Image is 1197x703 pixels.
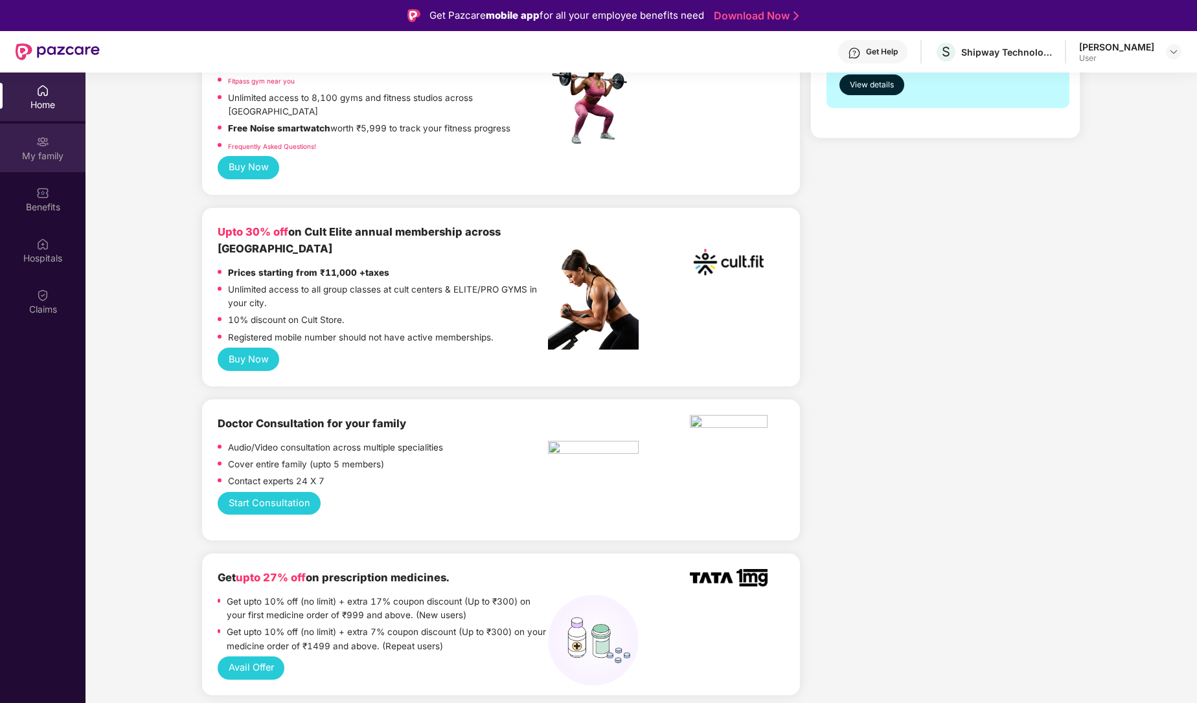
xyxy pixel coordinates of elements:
[228,458,384,471] p: Cover entire family (upto 5 members)
[228,122,510,135] p: worth ₹5,999 to track your fitness progress
[227,595,548,623] p: Get upto 10% off (no limit) + extra 17% coupon discount (Up to ₹300) on your first medicine order...
[1168,47,1179,57] img: svg+xml;base64,PHN2ZyBpZD0iRHJvcGRvd24tMzJ4MzIiIHhtbG5zPSJodHRwOi8vd3d3LnczLm9yZy8yMDAwL3N2ZyIgd2...
[1079,53,1154,63] div: User
[36,238,49,251] img: svg+xml;base64,PHN2ZyBpZD0iSG9zcGl0YWxzIiB4bWxucz0iaHR0cDovL3d3dy53My5vcmcvMjAwMC9zdmciIHdpZHRoPS...
[218,225,501,255] b: on Cult Elite annual membership across [GEOGRAPHIC_DATA]
[218,348,279,371] button: Buy Now
[548,441,639,458] img: pngtree-physiotherapy-physiotherapist-rehab-disability-stretching-png-image_6063262.png
[218,417,406,430] b: Doctor Consultation for your family
[227,625,548,653] p: Get upto 10% off (no limit) + extra 7% coupon discount (Up to ₹300) on your medicine order of ₹14...
[228,77,295,85] a: Fitpass gym near you
[228,441,443,454] p: Audio/Video consultation across multiple specialities
[228,123,330,133] strong: Free Noise smartwatch
[228,313,345,327] p: 10% discount on Cult Store.
[228,142,316,150] a: Frequently Asked Questions!
[36,84,49,97] img: svg+xml;base64,PHN2ZyBpZD0iSG9tZSIgeG1sbnM9Imh0dHA6Ly93d3cudzMub3JnLzIwMDAvc3ZnIiB3aWR0aD0iMjAiIG...
[850,79,894,91] span: View details
[36,186,49,199] img: svg+xml;base64,PHN2ZyBpZD0iQmVuZWZpdHMiIHhtbG5zPSJodHRwOi8vd3d3LnczLm9yZy8yMDAwL3N2ZyIgd2lkdGg9Ij...
[793,9,799,23] img: Stroke
[866,47,898,57] div: Get Help
[486,9,540,21] strong: mobile app
[228,91,548,119] p: Unlimited access to 8,100 gyms and fitness studios across [GEOGRAPHIC_DATA]
[548,57,639,148] img: fpp.png
[839,74,905,95] button: View details
[690,569,768,586] img: TATA_1mg_Logo.png
[714,9,795,23] a: Download Now
[218,656,284,680] button: Avail Offer
[36,289,49,302] img: svg+xml;base64,PHN2ZyBpZD0iQ2xhaW0iIHhtbG5zPSJodHRwOi8vd3d3LnczLm9yZy8yMDAwL3N2ZyIgd2lkdGg9IjIwIi...
[942,44,950,60] span: S
[236,571,306,584] span: upto 27% off
[218,571,449,584] b: Get on prescription medicines.
[218,492,321,515] button: Start Consultation
[228,474,325,488] p: Contact experts 24 X 7
[690,223,768,301] img: cult.png
[961,46,1052,58] div: Shipway Technology Pvt. Ltd
[16,43,100,60] img: New Pazcare Logo
[218,225,288,238] b: Upto 30% off
[218,156,279,179] button: Buy Now
[548,595,639,686] img: medicines%20(1).png
[228,267,389,278] strong: Prices starting from ₹11,000 +taxes
[1079,41,1154,53] div: [PERSON_NAME]
[228,331,494,344] p: Registered mobile number should not have active memberships.
[429,8,704,23] div: Get Pazcare for all your employee benefits need
[690,415,768,432] img: physica%20-%20Edited.png
[407,9,420,22] img: Logo
[548,249,639,350] img: pc2.png
[36,135,49,148] img: svg+xml;base64,PHN2ZyB3aWR0aD0iMjAiIGhlaWdodD0iMjAiIHZpZXdCb3g9IjAgMCAyMCAyMCIgZmlsbD0ibm9uZSIgeG...
[848,47,861,60] img: svg+xml;base64,PHN2ZyBpZD0iSGVscC0zMngzMiIgeG1sbnM9Imh0dHA6Ly93d3cudzMub3JnLzIwMDAvc3ZnIiB3aWR0aD...
[228,283,548,311] p: Unlimited access to all group classes at cult centers & ELITE/PRO GYMS in your city.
